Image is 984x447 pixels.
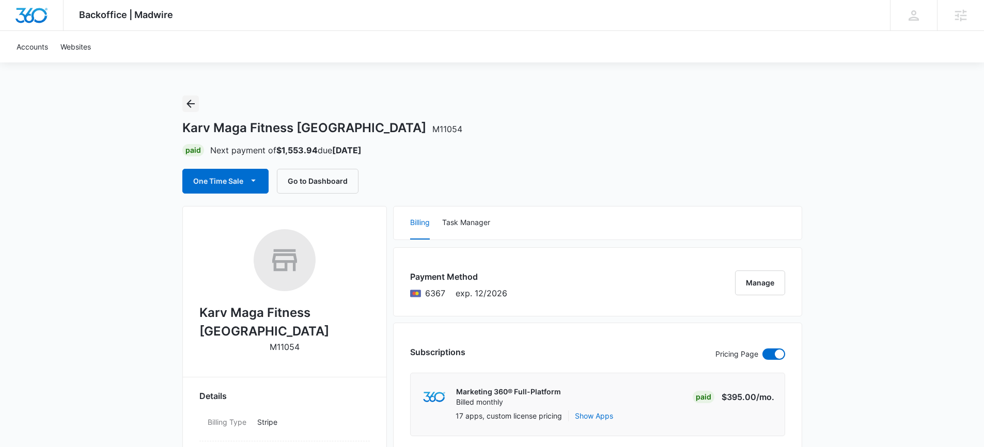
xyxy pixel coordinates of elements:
div: Paid [182,144,204,156]
span: /mo. [756,392,774,402]
a: Accounts [10,31,54,62]
p: Next payment of due [210,144,362,156]
p: Marketing 360® Full-Platform [456,387,561,397]
p: Billed monthly [456,397,561,407]
img: marketing360Logo [423,392,445,403]
h3: Subscriptions [410,346,465,358]
p: Pricing Page [715,348,758,360]
h3: Payment Method [410,270,507,283]
p: Stripe [257,417,362,427]
button: Go to Dashboard [277,169,358,194]
button: Back [182,95,199,112]
p: 17 apps, custom license pricing [456,410,562,421]
div: Billing TypeStripe [199,410,370,441]
span: Details [199,390,227,402]
h2: Karv Maga Fitness [GEOGRAPHIC_DATA] [199,304,370,341]
button: One Time Sale [182,169,269,194]
span: M11054 [432,124,462,134]
span: Mastercard ending with [425,287,445,299]
dt: Billing Type [208,417,249,427]
p: M11054 [270,341,300,353]
span: exp. 12/2026 [456,287,507,299]
p: $395.00 [722,391,774,403]
button: Billing [410,206,430,240]
a: Websites [54,31,97,62]
button: Manage [735,270,785,295]
button: Task Manager [442,206,490,240]
div: Paid [693,391,714,403]
strong: $1,553.94 [276,145,318,155]
span: Backoffice | Madwire [79,9,173,20]
button: Show Apps [575,410,613,421]
strong: [DATE] [332,145,362,155]
h1: Karv Maga Fitness [GEOGRAPHIC_DATA] [182,120,462,136]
